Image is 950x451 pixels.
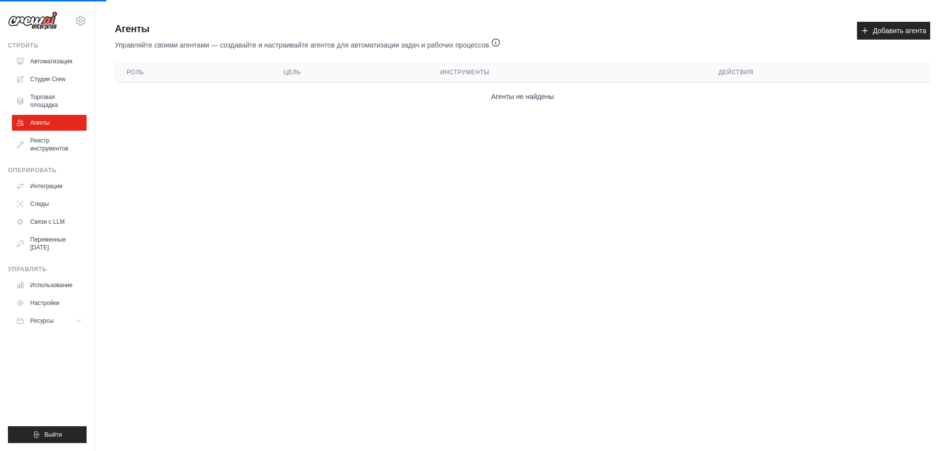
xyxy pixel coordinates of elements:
a: Связи с LLM [12,214,87,230]
font: Переменные [DATE] [30,236,66,251]
font: Реестр инструментов [30,137,68,152]
font: Инструменты [440,69,489,76]
font: Интеграции [30,183,62,190]
a: Использование [12,277,87,293]
font: Агенты не найдены [491,93,554,100]
font: Оперировать [8,167,56,174]
font: Ресурсы [30,317,53,324]
font: Выйти [45,431,62,438]
font: Агенты [115,23,149,34]
font: Управлять [8,266,47,273]
a: Реестр инструментов [12,133,87,156]
img: Логотип [8,11,57,30]
font: Добавить агента [873,27,926,35]
font: Торговая площадка [30,94,58,108]
font: Агенты [30,119,50,126]
font: Строить [8,42,39,49]
font: Управляйте своими агентами — создавайте и настраивайте агентов для автоматизации задач и рабочих ... [115,41,491,49]
a: Переменные [DATE] [12,232,87,255]
a: Следы [12,196,87,212]
font: Связи с LLM [30,218,65,225]
font: Следы [30,200,49,207]
a: Агенты [12,115,87,131]
font: Цель [284,69,301,76]
a: Торговая площадка [12,89,87,113]
a: Добавить агента [857,22,930,40]
font: Роль [127,69,144,76]
font: Автоматизация [30,58,72,65]
button: Выйти [8,426,87,443]
font: Действия [718,69,753,76]
button: Ресурсы [12,313,87,329]
a: Интеграции [12,178,87,194]
font: Студия Crew [30,76,65,83]
a: Автоматизация [12,53,87,69]
font: Настройки [30,300,59,306]
a: Студия Crew [12,71,87,87]
a: Настройки [12,295,87,311]
font: Использование [30,282,73,289]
